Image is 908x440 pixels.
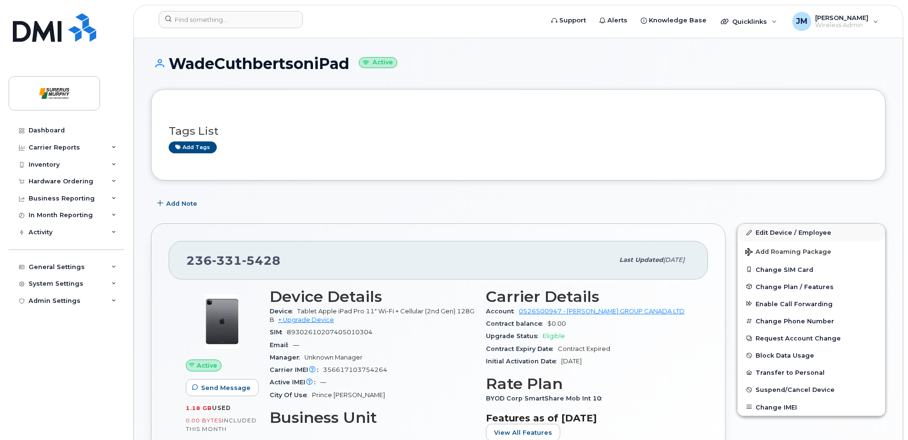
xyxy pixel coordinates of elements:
[486,345,558,352] span: Contract Expiry Date
[737,347,885,364] button: Block Data Usage
[486,332,543,340] span: Upgrade Status
[486,412,691,424] h3: Features as of [DATE]
[756,300,833,307] span: Enable Call Forwarding
[270,308,474,323] span: Tablet Apple iPad Pro 11" Wi-Fi + Cellular (2nd Gen) 128GB
[756,386,835,393] span: Suspend/Cancel Device
[151,55,886,72] h1: WadeCuthbertsoniPad
[270,288,474,305] h3: Device Details
[547,320,566,327] span: $0.00
[186,379,259,396] button: Send Message
[745,248,831,257] span: Add Roaming Package
[486,358,561,365] span: Initial Activation Date
[486,320,547,327] span: Contract balance
[270,409,474,426] h3: Business Unit
[737,295,885,312] button: Enable Call Forwarding
[278,316,334,323] a: + Upgrade Device
[169,141,217,153] a: Add tags
[663,256,685,263] span: [DATE]
[287,329,373,336] span: 89302610207405010304
[242,253,281,268] span: 5428
[737,278,885,295] button: Change Plan / Features
[312,391,385,399] span: Prince [PERSON_NAME]
[166,199,197,208] span: Add Note
[186,417,222,424] span: 0.00 Bytes
[561,358,582,365] span: [DATE]
[543,332,565,340] span: Eligible
[737,241,885,261] button: Add Roaming Package
[186,417,257,432] span: included this month
[756,283,834,290] span: Change Plan / Features
[304,354,363,361] span: Unknown Manager
[737,224,885,241] a: Edit Device / Employee
[486,375,691,392] h3: Rate Plan
[197,361,217,370] span: Active
[486,395,606,402] span: BYOD Corp SmartShare Mob Int 10
[558,345,610,352] span: Contract Expired
[486,308,519,315] span: Account
[494,428,552,437] span: View All Features
[737,330,885,347] button: Request Account Change
[201,383,251,392] span: Send Message
[193,293,251,350] img: image20231002-3703462-g3smhb.jpeg
[270,366,323,373] span: Carrier IMEI
[151,195,205,212] button: Add Note
[737,381,885,398] button: Suspend/Cancel Device
[519,308,685,315] a: 0526500947 - [PERSON_NAME] GROUP CANADA LTD
[293,341,299,349] span: —
[186,253,281,268] span: 236
[270,379,320,386] span: Active IMEI
[737,364,885,381] button: Transfer to Personal
[186,405,212,411] span: 1.18 GB
[323,366,387,373] span: 356617103754264
[270,341,293,349] span: Email
[619,256,663,263] span: Last updated
[169,125,868,137] h3: Tags List
[270,354,304,361] span: Manager
[737,261,885,278] button: Change SIM Card
[320,379,326,386] span: —
[212,404,231,411] span: used
[270,329,287,336] span: SIM
[270,391,312,399] span: City Of Use
[486,288,691,305] h3: Carrier Details
[359,57,397,68] small: Active
[737,399,885,416] button: Change IMEI
[212,253,242,268] span: 331
[270,308,297,315] span: Device
[737,312,885,330] button: Change Phone Number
